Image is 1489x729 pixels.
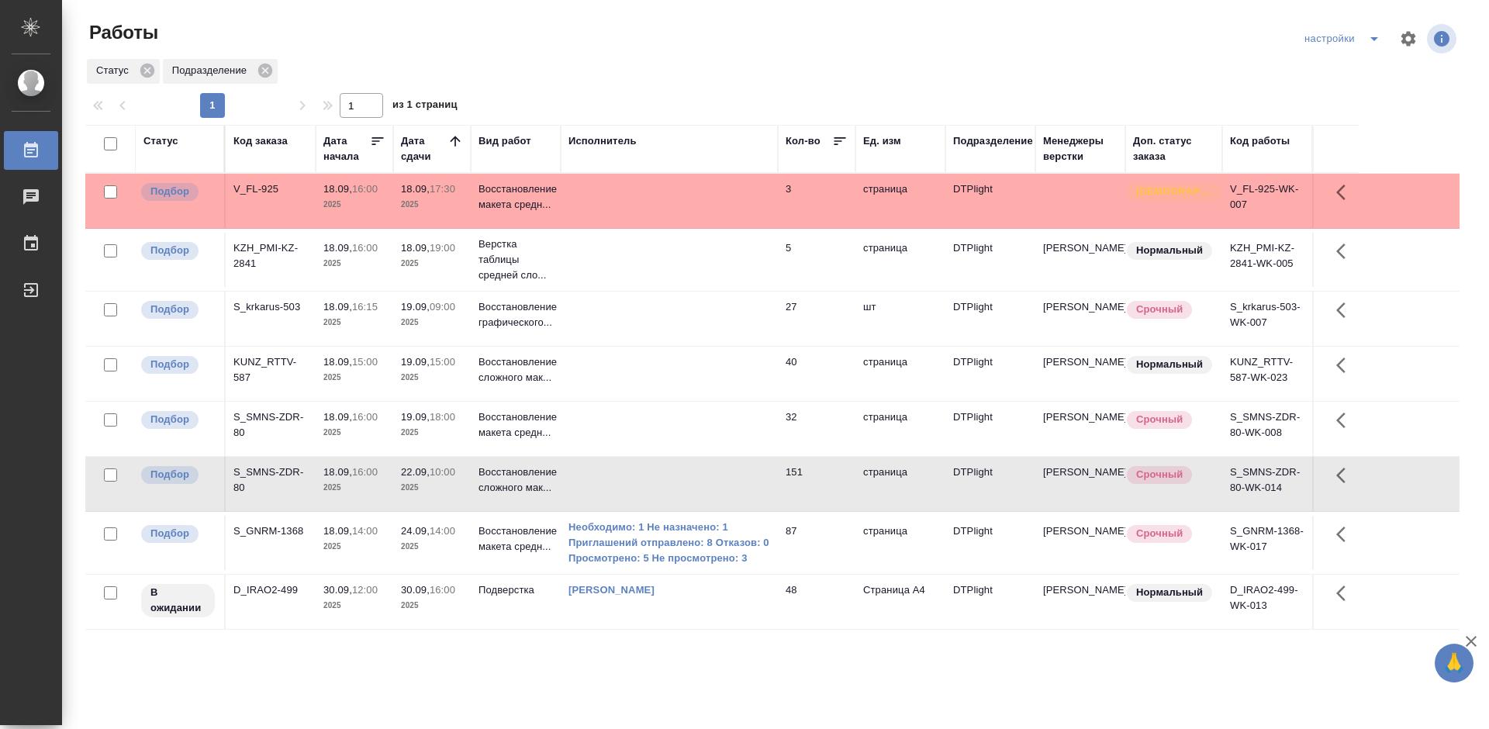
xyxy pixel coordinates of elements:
[1043,409,1118,425] p: [PERSON_NAME]
[233,354,308,385] div: KUNZ_RTTV-587
[430,584,455,596] p: 16:00
[401,466,430,478] p: 22.09,
[1390,20,1427,57] span: Настроить таблицу
[778,457,855,511] td: 151
[855,575,945,629] td: Страница А4
[401,370,463,385] p: 2025
[1327,292,1364,329] button: Здесь прячутся важные кнопки
[1136,467,1183,482] p: Срочный
[945,233,1035,287] td: DTPlight
[352,584,378,596] p: 12:00
[1427,24,1460,54] span: Посмотреть информацию
[855,233,945,287] td: страница
[323,480,385,496] p: 2025
[568,520,770,566] a: Необходимо: 1 Не назначено: 1 Приглашений отправлено: 8 Отказов: 0 Просмотрено: 5 Не просмотрено: 3
[140,523,216,544] div: Можно подбирать исполнителей
[323,356,352,368] p: 18.09,
[863,133,901,149] div: Ед. изм
[778,233,855,287] td: 5
[352,242,378,254] p: 16:00
[323,133,370,164] div: Дата начала
[430,242,455,254] p: 19:00
[1133,133,1214,164] div: Доп. статус заказа
[323,242,352,254] p: 18.09,
[323,584,352,596] p: 30.09,
[323,315,385,330] p: 2025
[1043,240,1118,256] p: [PERSON_NAME]
[352,356,378,368] p: 15:00
[945,457,1035,511] td: DTPlight
[945,174,1035,228] td: DTPlight
[233,409,308,441] div: S_SMNS-ZDR-80
[323,301,352,313] p: 18.09,
[85,20,158,45] span: Работы
[1327,575,1364,612] button: Здесь прячутся важные кнопки
[1136,585,1203,600] p: Нормальный
[401,584,430,596] p: 30.09,
[401,256,463,271] p: 2025
[855,174,945,228] td: страница
[233,582,308,598] div: D_IRAO2-499
[945,292,1035,346] td: DTPlight
[323,598,385,613] p: 2025
[478,299,553,330] p: Восстановление графического...
[953,133,1033,149] div: Подразделение
[855,457,945,511] td: страница
[778,402,855,456] td: 32
[1136,526,1183,541] p: Срочный
[1327,402,1364,439] button: Здесь прячутся важные кнопки
[855,402,945,456] td: страница
[401,183,430,195] p: 18.09,
[233,523,308,539] div: S_GNRM-1368
[1043,465,1118,480] p: [PERSON_NAME]
[778,516,855,570] td: 87
[945,347,1035,401] td: DTPlight
[1327,347,1364,384] button: Здесь прячутся важные кнопки
[430,411,455,423] p: 18:00
[1136,184,1214,199] p: [DEMOGRAPHIC_DATA]
[478,354,553,385] p: Восстановление сложного мак...
[1222,516,1312,570] td: S_GNRM-1368-WK-017
[352,183,378,195] p: 16:00
[150,184,189,199] p: Подбор
[1222,233,1312,287] td: KZH_PMI-KZ-2841-WK-005
[150,585,206,616] p: В ожидании
[1441,647,1467,679] span: 🙏
[1136,357,1203,372] p: Нормальный
[478,237,553,283] p: Верстка таблицы средней сло...
[478,465,553,496] p: Восстановление сложного мак...
[430,183,455,195] p: 17:30
[352,301,378,313] p: 16:15
[945,575,1035,629] td: DTPlight
[140,299,216,320] div: Можно подбирать исполнителей
[1222,575,1312,629] td: D_IRAO2-499-WK-013
[430,466,455,478] p: 10:00
[478,133,531,149] div: Вид работ
[401,301,430,313] p: 19.09,
[323,370,385,385] p: 2025
[855,292,945,346] td: шт
[163,59,278,84] div: Подразделение
[150,302,189,317] p: Подбор
[150,243,189,258] p: Подбор
[778,174,855,228] td: 3
[401,480,463,496] p: 2025
[1136,412,1183,427] p: Срочный
[478,181,553,212] p: Восстановление макета средн...
[1435,644,1473,682] button: 🙏
[430,525,455,537] p: 14:00
[1222,457,1312,511] td: S_SMNS-ZDR-80-WK-014
[323,466,352,478] p: 18.09,
[401,315,463,330] p: 2025
[323,539,385,555] p: 2025
[323,256,385,271] p: 2025
[392,95,458,118] span: из 1 страниц
[568,584,655,596] a: [PERSON_NAME]
[140,240,216,261] div: Можно подбирать исполнителей
[1043,354,1118,370] p: [PERSON_NAME]
[778,575,855,629] td: 48
[401,525,430,537] p: 24.09,
[478,523,553,555] p: Восстановление макета средн...
[352,525,378,537] p: 14:00
[1222,402,1312,456] td: S_SMNS-ZDR-80-WK-008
